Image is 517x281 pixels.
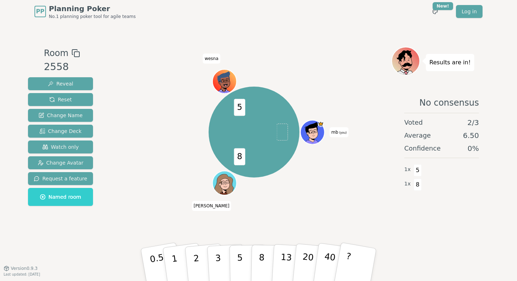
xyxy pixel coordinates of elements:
span: Confidence [404,143,441,153]
span: Watch only [42,143,79,151]
span: Click to change your name [330,127,349,137]
span: Change Deck [39,128,81,135]
span: PP [36,7,44,16]
span: 8 [414,179,422,191]
span: 6.50 [463,130,479,140]
button: Version0.9.3 [4,266,38,271]
span: Room [44,47,68,60]
span: 1 x [404,166,411,174]
span: 5 [414,164,422,176]
span: 0 % [467,143,479,153]
span: (you) [338,131,347,134]
span: Change Name [38,112,83,119]
span: 8 [234,148,246,165]
span: Click to change your name [192,201,231,211]
span: 1 x [404,180,411,188]
a: Log in [456,5,483,18]
span: Request a feature [34,175,87,182]
span: 2 / 3 [467,118,479,128]
button: Click to change your avatar [301,121,324,143]
button: Named room [28,188,93,206]
button: Reset [28,93,93,106]
span: Planning Poker [49,4,136,14]
span: Reset [49,96,72,103]
button: Change Name [28,109,93,122]
div: 2558 [44,60,80,74]
span: Average [404,130,431,140]
button: Change Avatar [28,156,93,169]
span: Click to change your name [203,53,220,63]
span: Version 0.9.3 [11,266,38,271]
span: mb is the host [318,121,324,127]
span: 5 [234,99,246,116]
span: No consensus [419,97,479,109]
div: New! [433,2,453,10]
span: Reveal [48,80,73,87]
span: Voted [404,118,423,128]
span: Named room [40,193,81,201]
span: Change Avatar [38,159,84,166]
span: Last updated: [DATE] [4,272,40,276]
button: Watch only [28,140,93,153]
button: Reveal [28,77,93,90]
span: No.1 planning poker tool for agile teams [49,14,136,19]
button: Request a feature [28,172,93,185]
button: Change Deck [28,125,93,138]
a: PPPlanning PokerNo.1 planning poker tool for agile teams [34,4,136,19]
p: Results are in! [429,57,471,68]
button: New! [429,5,442,18]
